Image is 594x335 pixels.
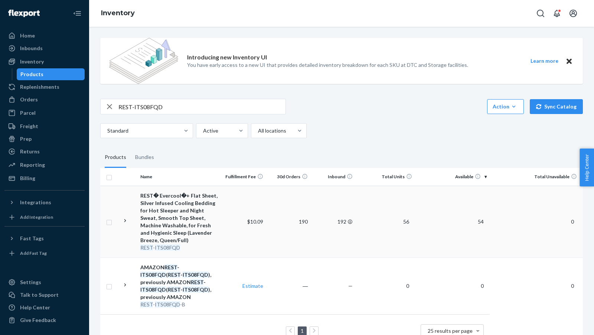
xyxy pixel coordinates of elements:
[95,3,141,24] ol: breadcrumbs
[526,56,563,66] button: Learn more
[415,168,490,186] th: Available
[566,6,581,21] button: Open account menu
[549,6,564,21] button: Open notifications
[493,103,518,110] div: Action
[20,214,53,220] div: Add Integration
[164,264,177,270] em: REST
[311,186,355,257] td: 192
[4,30,85,42] a: Home
[4,94,85,105] a: Orders
[530,99,583,114] button: Sync Catalog
[400,218,412,225] span: 56
[20,71,43,78] div: Products
[187,61,468,69] p: You have early access to a new UI that provides detailed inventory breakdown for each SKU at DTC ...
[183,286,208,293] em: ITS08FQD
[20,291,59,299] div: Talk to Support
[490,168,583,186] th: Total Unavailable
[140,244,153,251] em: REST
[183,271,208,278] em: ITS08FQD
[8,10,40,17] img: Flexport logo
[155,244,180,251] em: ITS08FQD
[118,99,285,114] input: Search inventory by name or sku
[20,96,38,103] div: Orders
[20,175,35,182] div: Billing
[20,123,38,130] div: Freight
[257,127,258,134] input: All locations
[20,83,59,91] div: Replenishments
[140,244,218,251] div: -
[4,196,85,208] button: Integrations
[266,257,311,314] td: ―
[140,301,153,308] em: REST
[4,159,85,171] a: Reporting
[4,81,85,93] a: Replenishments
[4,302,85,313] a: Help Center
[568,283,577,289] span: 0
[140,192,218,244] div: REST� Evercool�+ Flat Sheet, Silver Infused Cooling Bedding for Hot Sleeper and Night Sweat, Smoo...
[4,120,85,132] a: Freight
[580,149,594,186] button: Help Center
[101,9,135,17] a: Inventory
[20,58,44,65] div: Inventory
[20,45,43,52] div: Inbounds
[168,286,180,293] em: REST
[137,168,221,186] th: Name
[20,161,45,169] div: Reporting
[4,133,85,145] a: Prep
[20,148,40,155] div: Returns
[168,271,180,278] em: REST
[221,168,266,186] th: Fulfillment Fee
[20,135,32,143] div: Prep
[475,218,487,225] span: 54
[564,56,574,66] button: Close
[105,147,126,168] div: Products
[20,316,56,324] div: Give Feedback
[4,42,85,54] a: Inbounds
[478,283,487,289] span: 0
[140,301,218,308] div: - -B
[487,99,524,114] button: Action
[4,232,85,244] button: Fast Tags
[348,283,353,289] span: —
[247,218,263,225] span: $10.09
[266,186,311,257] td: 190
[140,271,166,278] em: ITS08FQD
[17,68,85,80] a: Products
[4,107,85,119] a: Parcel
[299,328,305,334] a: Page 1 is your current page
[4,172,85,184] a: Billing
[20,279,41,286] div: Settings
[4,289,85,301] a: Talk to Support
[109,38,178,84] img: new-reports-banner-icon.82668bd98b6a51aee86340f2a7b77ae3.png
[403,283,412,289] span: 0
[356,168,415,186] th: Total Units
[242,283,263,289] a: Estimate
[20,199,51,206] div: Integrations
[155,301,180,308] em: ITS08FQD
[4,146,85,157] a: Returns
[202,127,203,134] input: Active
[4,247,85,259] a: Add Fast Tag
[20,304,50,311] div: Help Center
[20,250,47,256] div: Add Fast Tag
[311,168,355,186] th: Inbound
[135,147,154,168] div: Bundles
[140,286,166,293] em: ITS08FQD
[20,32,35,39] div: Home
[4,56,85,68] a: Inventory
[20,109,36,117] div: Parcel
[568,218,577,225] span: 0
[187,53,267,62] p: Introducing new Inventory UI
[4,314,85,326] button: Give Feedback
[20,235,44,242] div: Fast Tags
[4,276,85,288] a: Settings
[4,211,85,223] a: Add Integration
[70,6,85,21] button: Close Navigation
[533,6,548,21] button: Open Search Box
[191,279,203,285] em: REST
[428,328,473,334] span: 25 results per page
[266,168,311,186] th: 30d Orders
[140,264,218,301] div: AMAZON - ( - ), previously AMAZON - ( - ), previously AMAZON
